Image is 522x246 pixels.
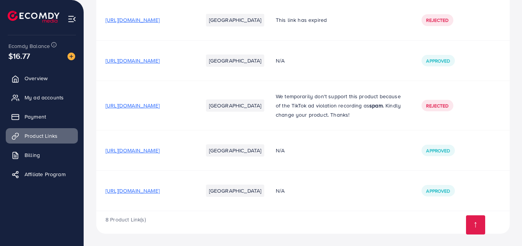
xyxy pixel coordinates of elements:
span: Payment [25,113,46,121]
strong: spam [369,102,383,109]
span: [URL][DOMAIN_NAME] [105,16,160,24]
span: [URL][DOMAIN_NAME] [105,187,160,195]
span: Product Links [25,132,58,140]
span: Billing [25,151,40,159]
li: [GEOGRAPHIC_DATA] [206,54,265,67]
span: Approved [426,188,450,194]
span: Ecomdy Balance [8,42,50,50]
span: Approved [426,58,450,64]
span: Rejected [426,102,448,109]
iframe: Chat [489,211,516,240]
p: This link has expired [276,15,403,25]
a: Overview [6,71,78,86]
p: We temporarily don't support this product because of the TikTok ad violation recording as . Kindl... [276,92,403,119]
li: [GEOGRAPHIC_DATA] [206,14,265,26]
img: logo [8,11,59,23]
a: Product Links [6,128,78,144]
span: [URL][DOMAIN_NAME] [105,57,160,64]
a: Billing [6,147,78,163]
span: My ad accounts [25,94,64,101]
span: Overview [25,74,48,82]
span: 8 Product Link(s) [105,216,146,223]
span: [URL][DOMAIN_NAME] [105,147,160,154]
span: N/A [276,57,285,64]
span: Rejected [426,17,448,23]
li: [GEOGRAPHIC_DATA] [206,144,265,157]
a: My ad accounts [6,90,78,105]
span: [URL][DOMAIN_NAME] [105,102,160,109]
span: N/A [276,187,285,195]
li: [GEOGRAPHIC_DATA] [206,185,265,197]
img: image [68,53,75,60]
a: Payment [6,109,78,124]
span: Approved [426,147,450,154]
a: Affiliate Program [6,167,78,182]
span: $16.77 [8,50,30,61]
img: menu [68,15,76,23]
li: [GEOGRAPHIC_DATA] [206,99,265,112]
span: Affiliate Program [25,170,66,178]
span: N/A [276,147,285,154]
